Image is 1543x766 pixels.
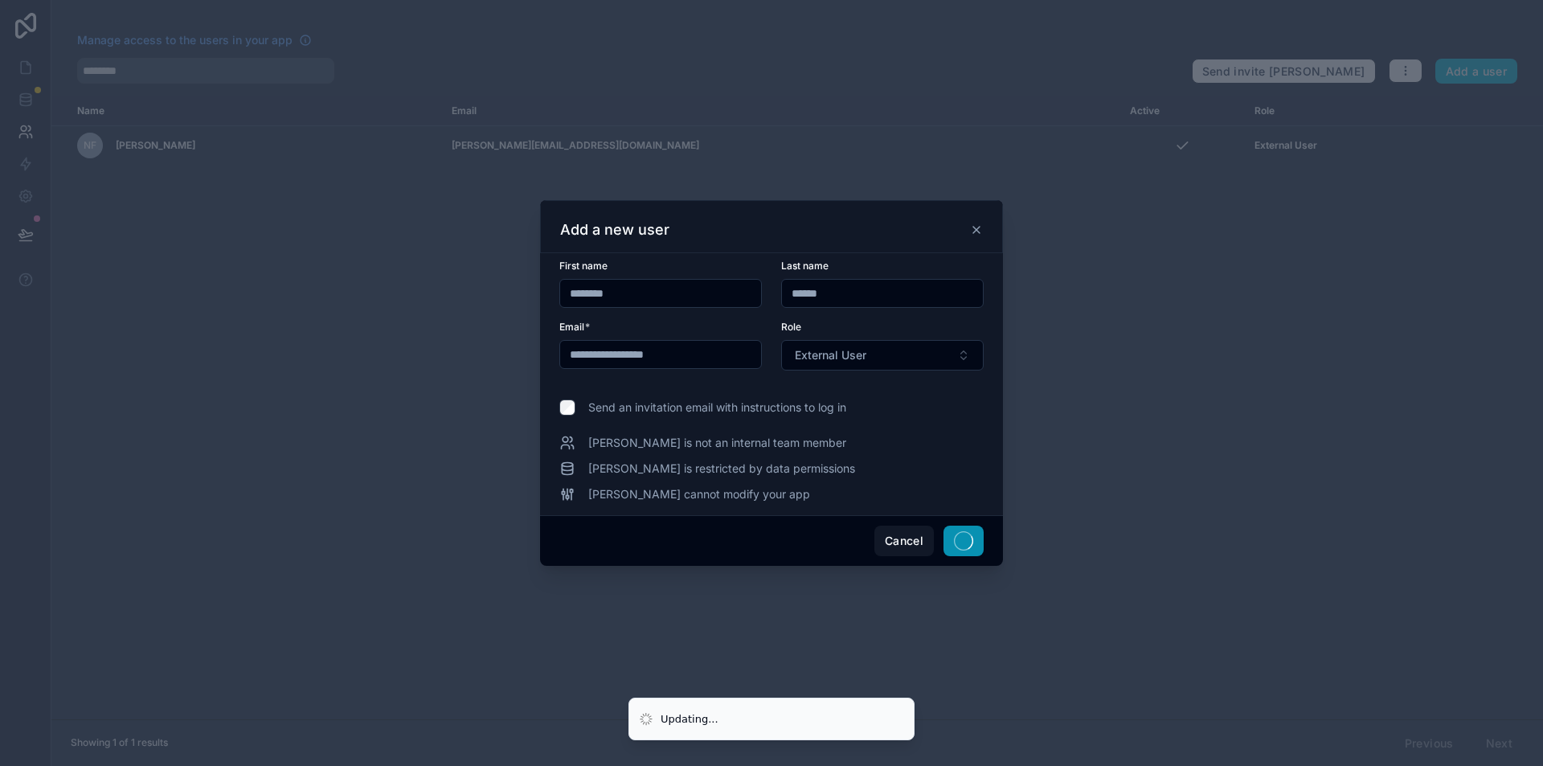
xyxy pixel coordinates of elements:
input: Send an invitation email with instructions to log in [559,399,575,416]
button: Select Button [781,340,984,371]
span: [PERSON_NAME] is not an internal team member [588,435,846,451]
span: [PERSON_NAME] is restricted by data permissions [588,461,855,477]
span: External User [795,347,866,363]
span: Role [781,321,801,333]
div: Updating... [661,711,718,727]
span: Last name [781,260,829,272]
span: First name [559,260,608,272]
span: Email [559,321,584,333]
h3: Add a new user [560,220,669,240]
span: Send an invitation email with instructions to log in [588,399,846,416]
span: [PERSON_NAME] cannot modify your app [588,486,810,502]
button: Cancel [874,526,934,556]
